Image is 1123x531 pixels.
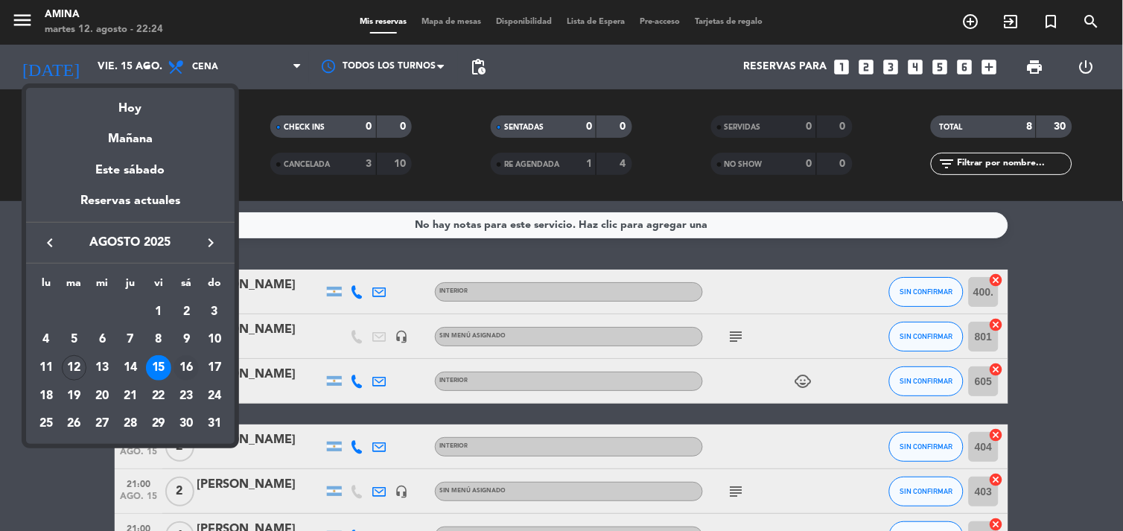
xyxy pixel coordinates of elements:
td: 17 de agosto de 2025 [200,354,229,382]
div: 28 [118,411,143,436]
td: 18 de agosto de 2025 [32,382,60,410]
td: 30 de agosto de 2025 [173,410,201,438]
div: 10 [202,327,227,352]
td: 10 de agosto de 2025 [200,325,229,354]
td: 16 de agosto de 2025 [173,354,201,382]
div: 30 [174,411,199,436]
td: 20 de agosto de 2025 [88,382,116,410]
td: 23 de agosto de 2025 [173,382,201,410]
div: 29 [146,411,171,436]
td: 2 de agosto de 2025 [173,298,201,326]
th: sábado [173,275,201,298]
td: 3 de agosto de 2025 [200,298,229,326]
div: 1 [146,299,171,325]
i: keyboard_arrow_left [41,234,59,252]
div: 14 [118,355,143,381]
div: 4 [34,327,59,352]
th: jueves [116,275,144,298]
div: 6 [89,327,115,352]
th: martes [60,275,89,298]
div: 27 [89,411,115,436]
td: 26 de agosto de 2025 [60,410,89,438]
div: Este sábado [26,150,235,191]
div: 7 [118,327,143,352]
td: 8 de agosto de 2025 [144,325,173,354]
div: 11 [34,355,59,381]
div: 23 [174,384,199,409]
div: 2 [174,299,199,325]
td: 27 de agosto de 2025 [88,410,116,438]
td: 31 de agosto de 2025 [200,410,229,438]
td: 4 de agosto de 2025 [32,325,60,354]
td: 11 de agosto de 2025 [32,354,60,382]
th: viernes [144,275,173,298]
div: 5 [62,327,87,352]
th: domingo [200,275,229,298]
td: 13 de agosto de 2025 [88,354,116,382]
span: agosto 2025 [63,233,197,252]
div: 19 [62,384,87,409]
div: 3 [202,299,227,325]
div: 9 [174,327,199,352]
div: 25 [34,411,59,436]
td: 28 de agosto de 2025 [116,410,144,438]
div: 22 [146,384,171,409]
td: 5 de agosto de 2025 [60,325,89,354]
div: 15 [146,355,171,381]
td: 12 de agosto de 2025 [60,354,89,382]
td: 15 de agosto de 2025 [144,354,173,382]
td: 21 de agosto de 2025 [116,382,144,410]
div: 16 [174,355,199,381]
td: 24 de agosto de 2025 [200,382,229,410]
td: AGO. [32,298,144,326]
td: 7 de agosto de 2025 [116,325,144,354]
td: 14 de agosto de 2025 [116,354,144,382]
th: lunes [32,275,60,298]
div: 12 [62,355,87,381]
div: 13 [89,355,115,381]
div: 21 [118,384,143,409]
div: 26 [62,411,87,436]
div: 17 [202,355,227,381]
div: 8 [146,327,171,352]
td: 22 de agosto de 2025 [144,382,173,410]
div: 31 [202,411,227,436]
td: 25 de agosto de 2025 [32,410,60,438]
button: keyboard_arrow_left [36,233,63,252]
div: 24 [202,384,227,409]
div: 20 [89,384,115,409]
td: 29 de agosto de 2025 [144,410,173,438]
td: 1 de agosto de 2025 [144,298,173,326]
td: 6 de agosto de 2025 [88,325,116,354]
div: 18 [34,384,59,409]
button: keyboard_arrow_right [197,233,224,252]
div: Hoy [26,88,235,118]
div: Reservas actuales [26,191,235,222]
td: 19 de agosto de 2025 [60,382,89,410]
td: 9 de agosto de 2025 [173,325,201,354]
div: Mañana [26,118,235,149]
i: keyboard_arrow_right [202,234,220,252]
th: miércoles [88,275,116,298]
